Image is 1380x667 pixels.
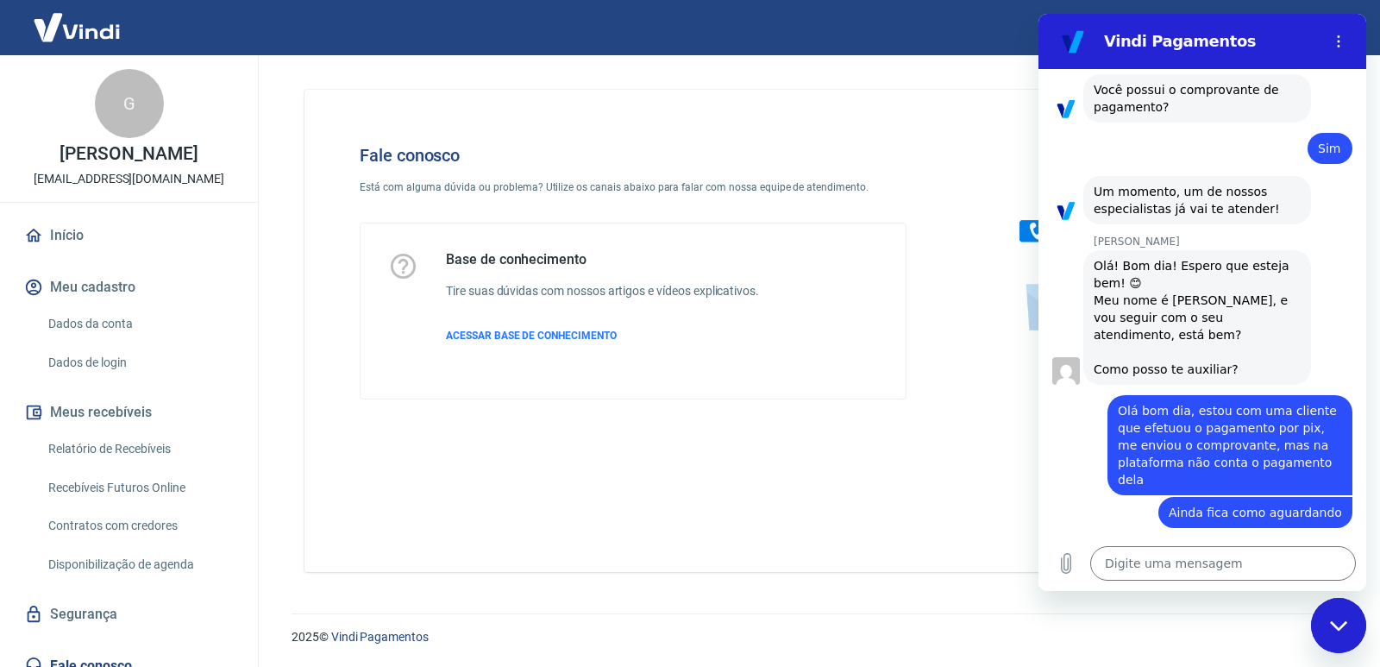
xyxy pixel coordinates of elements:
[1311,598,1366,653] iframe: Botão para abrir a janela de mensagens, conversa em andamento
[34,170,224,188] p: [EMAIL_ADDRESS][DOMAIN_NAME]
[360,145,906,166] h4: Fale conosco
[41,508,237,544] a: Contratos com credores
[360,179,906,195] p: Está com alguma dúvida ou problema? Utilize os canais abaixo para falar com nossa equipe de atend...
[95,69,164,138] div: G
[446,282,759,300] h6: Tire suas dúvidas com nossos artigos e vídeos explicativos.
[41,431,237,467] a: Relatório de Recebíveis
[21,1,133,53] img: Vindi
[985,117,1247,348] img: Fale conosco
[446,251,759,268] h5: Base de conhecimento
[1297,12,1359,44] button: Sair
[446,330,617,342] span: ACESSAR BASE DE CONHECIMENTO
[21,217,237,255] a: Início
[41,547,237,582] a: Disponibilização de agenda
[21,268,237,306] button: Meu cadastro
[41,470,237,506] a: Recebíveis Futuros Online
[446,328,759,343] a: ACESSAR BASE DE CONHECIMENTO
[292,628,1339,646] p: 2025 ©
[21,393,237,431] button: Meus recebíveis
[331,630,429,644] a: Vindi Pagamentos
[41,345,237,381] a: Dados de login
[21,595,237,633] a: Segurança
[60,145,198,163] p: [PERSON_NAME]
[1038,14,1366,591] iframe: Janela de mensagens
[41,306,237,342] a: Dados da conta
